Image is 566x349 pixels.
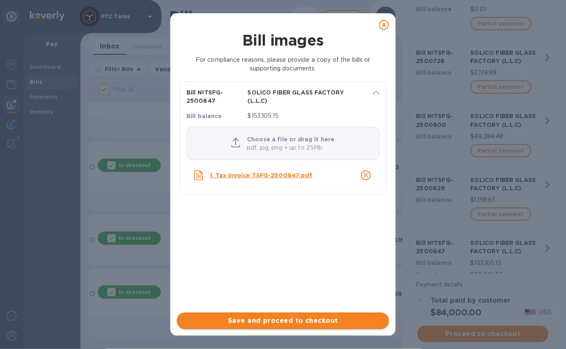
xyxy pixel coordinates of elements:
[248,88,363,105] p: SOLICO FIBER GLASS FACTORY (L.L.C)
[184,316,382,326] span: Save and proceed to checkout
[181,56,385,73] p: For compliance reasons, please provide a copy of the bills or supporting documents.
[356,165,376,185] button: close
[177,313,389,329] button: Save and proceed to checkout
[248,111,363,120] p: $153,105.15
[186,112,241,120] p: Bill balance
[247,143,334,152] p: pdf, jpg, png • up to 25Mb
[210,172,312,179] b: 1. Tax Invoice TSFG-2500847.pdf
[247,135,334,143] p: Choose a file or drag it here
[242,32,324,49] h1: Bill images
[186,88,241,105] p: Bill № TSFG-2500847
